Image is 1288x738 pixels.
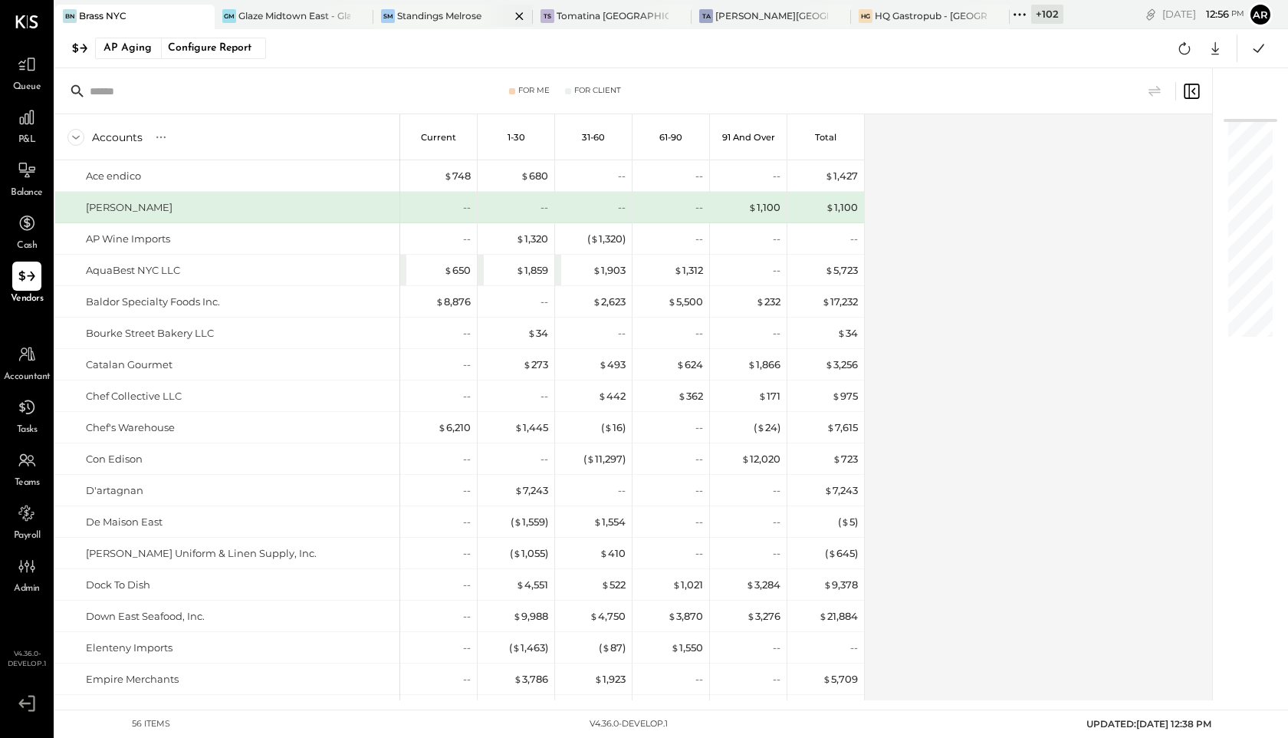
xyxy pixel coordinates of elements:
span: $ [674,264,682,276]
span: Balance [11,186,43,200]
span: $ [444,170,452,182]
span: $ [825,264,833,276]
div: HQ Gastropub - [GEOGRAPHIC_DATA] [875,9,987,22]
span: $ [521,170,529,182]
span: $ [826,201,834,213]
div: 748 [444,169,471,183]
a: Queue [1,50,53,94]
span: $ [824,484,833,496]
span: $ [604,421,613,433]
span: $ [822,295,830,308]
div: 1,427 [825,169,858,183]
p: 91 and Over [722,132,775,143]
div: 7,243 [824,483,858,498]
div: -- [463,641,471,655]
div: 21,884 [819,609,858,624]
span: $ [837,327,846,339]
div: 650 [444,263,471,278]
span: $ [593,295,601,308]
span: $ [516,264,524,276]
span: $ [599,358,607,371]
div: 1,866 [747,357,780,372]
div: 4,750 [590,609,626,624]
div: -- [695,232,703,246]
span: $ [513,547,521,559]
span: $ [819,610,827,622]
span: $ [514,421,523,433]
span: $ [748,201,757,213]
div: HG [859,9,872,23]
div: GM [222,9,236,23]
a: Teams [1,446,53,490]
p: 1-30 [508,132,525,143]
div: 1,903 [593,263,626,278]
div: 3,786 [514,672,548,687]
span: $ [514,673,522,685]
span: $ [823,578,832,591]
div: -- [463,483,471,498]
button: AP AgingConfigure Report [95,38,266,59]
span: $ [514,484,523,496]
div: 6,210 [438,420,471,435]
div: ( 87 ) [599,641,626,655]
span: Admin [14,582,40,596]
div: D'artagnan [86,483,143,498]
div: Dock To Dish [86,578,150,592]
div: 5,709 [823,672,858,687]
span: Teams [15,476,40,490]
div: 362 [678,389,703,404]
span: $ [828,547,836,559]
div: -- [695,420,703,435]
div: -- [618,326,626,341]
a: Payroll [1,499,53,543]
div: -- [463,326,471,341]
span: $ [523,358,531,371]
div: TA [699,9,713,23]
div: For Me [518,85,550,96]
div: 2,623 [593,295,626,309]
div: 273 [523,357,548,372]
div: 1,923 [594,672,626,687]
div: -- [540,452,548,466]
span: $ [678,390,686,402]
div: -- [773,641,780,655]
div: 1,312 [674,263,703,278]
div: 3,276 [747,609,780,624]
span: $ [668,295,676,308]
span: $ [823,673,831,685]
span: $ [833,453,841,465]
a: Tasks [1,393,53,437]
p: 61-90 [659,132,682,143]
span: Vendors [11,292,44,306]
span: $ [444,264,452,276]
div: -- [773,546,780,561]
div: -- [540,389,548,404]
div: 1,100 [748,200,780,215]
div: Elenteny Imports [86,641,172,655]
div: copy link [1143,6,1158,22]
div: ( 24 ) [754,420,780,435]
span: $ [668,610,676,622]
div: AP Aging [103,36,152,61]
span: $ [758,390,767,402]
span: UPDATED: [DATE] 12:38 PM [1086,718,1211,730]
span: $ [601,578,609,591]
div: 410 [600,546,626,561]
a: P&L [1,103,53,147]
div: 442 [598,389,626,404]
span: $ [586,453,595,465]
div: 3,870 [668,609,703,624]
div: AquaBest NYC LLC [86,263,180,278]
div: ( 1,463 ) [509,641,548,655]
span: $ [598,390,606,402]
div: -- [618,169,626,183]
div: Empire Merchants [86,672,179,687]
span: $ [438,421,446,433]
span: $ [594,673,603,685]
div: ( 1,559 ) [511,515,548,529]
div: -- [463,452,471,466]
div: 8,876 [435,295,471,309]
div: 7,243 [514,483,548,498]
span: $ [512,641,521,654]
span: $ [671,641,679,654]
